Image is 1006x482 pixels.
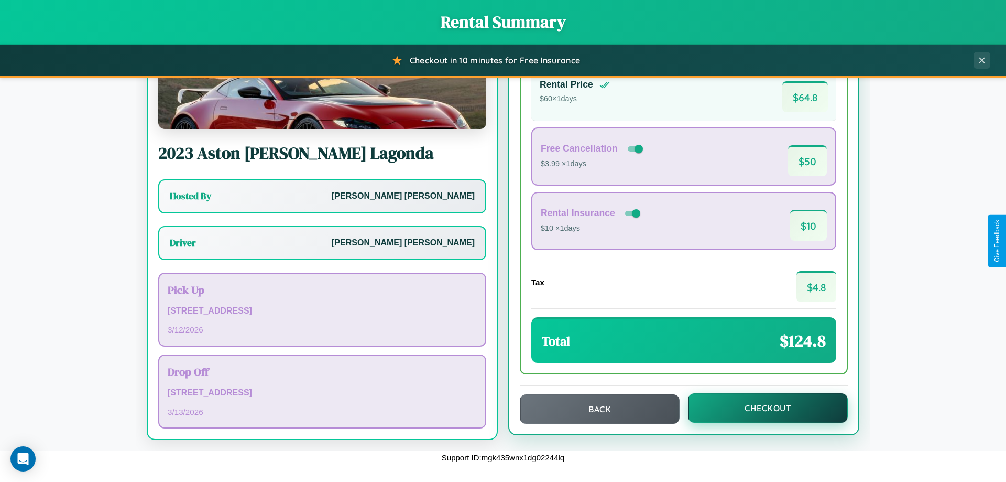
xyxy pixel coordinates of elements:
h2: 2023 Aston [PERSON_NAME] Lagonda [158,142,486,165]
p: [PERSON_NAME] [PERSON_NAME] [332,235,475,251]
span: $ 50 [788,145,827,176]
h3: Pick Up [168,282,477,297]
p: [PERSON_NAME] [PERSON_NAME] [332,189,475,204]
h4: Rental Insurance [541,208,615,219]
span: $ 4.8 [796,271,836,302]
button: Checkout [688,393,848,423]
p: $3.99 × 1 days [541,157,645,171]
p: 3 / 13 / 2026 [168,405,477,419]
p: [STREET_ADDRESS] [168,304,477,319]
p: $ 60 × 1 days [540,92,610,106]
h3: Hosted By [170,190,211,202]
span: $ 124.8 [780,329,826,352]
h4: Free Cancellation [541,143,618,154]
h4: Tax [531,278,544,287]
h3: Total [542,333,570,350]
div: Open Intercom Messenger [10,446,36,472]
span: Checkout in 10 minutes for Free Insurance [410,55,580,66]
button: Back [520,394,680,424]
h1: Rental Summary [10,10,996,34]
p: [STREET_ADDRESS] [168,385,477,401]
div: Give Feedback [993,220,1001,262]
h3: Drop Off [168,364,477,379]
p: Support ID: mgk435wnx1dg02244lq [442,451,564,465]
p: 3 / 12 / 2026 [168,323,477,337]
h3: Driver [170,237,196,249]
h4: Rental Price [540,79,593,90]
span: $ 64.8 [782,81,828,112]
p: $10 × 1 days [541,222,642,235]
span: $ 10 [790,210,827,241]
